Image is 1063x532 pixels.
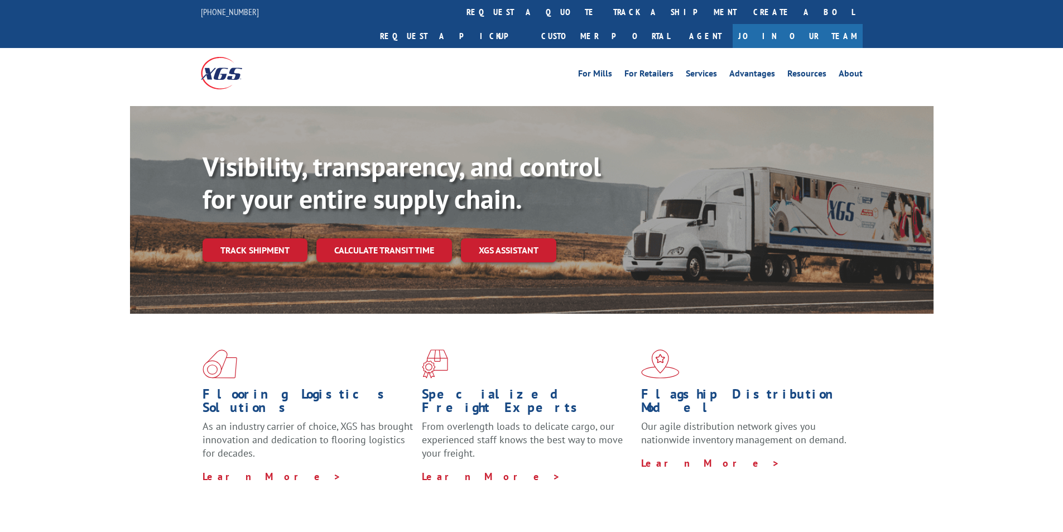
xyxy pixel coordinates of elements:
a: Learn More > [422,470,561,483]
p: From overlength loads to delicate cargo, our experienced staff knows the best way to move your fr... [422,420,633,469]
a: XGS ASSISTANT [461,238,556,262]
a: Learn More > [641,457,780,469]
a: Advantages [729,69,775,82]
h1: Flooring Logistics Solutions [203,387,413,420]
a: [PHONE_NUMBER] [201,6,259,17]
a: Track shipment [203,238,307,262]
a: Join Our Team [733,24,863,48]
a: Agent [678,24,733,48]
a: Resources [787,69,826,82]
h1: Flagship Distribution Model [641,387,852,420]
a: About [839,69,863,82]
a: For Retailers [624,69,674,82]
a: Customer Portal [533,24,678,48]
a: Services [686,69,717,82]
span: Our agile distribution network gives you nationwide inventory management on demand. [641,420,846,446]
span: As an industry carrier of choice, XGS has brought innovation and dedication to flooring logistics... [203,420,413,459]
img: xgs-icon-total-supply-chain-intelligence-red [203,349,237,378]
img: xgs-icon-flagship-distribution-model-red [641,349,680,378]
a: Calculate transit time [316,238,452,262]
img: xgs-icon-focused-on-flooring-red [422,349,448,378]
a: Request a pickup [372,24,533,48]
a: For Mills [578,69,612,82]
a: Learn More > [203,470,341,483]
h1: Specialized Freight Experts [422,387,633,420]
b: Visibility, transparency, and control for your entire supply chain. [203,149,601,216]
